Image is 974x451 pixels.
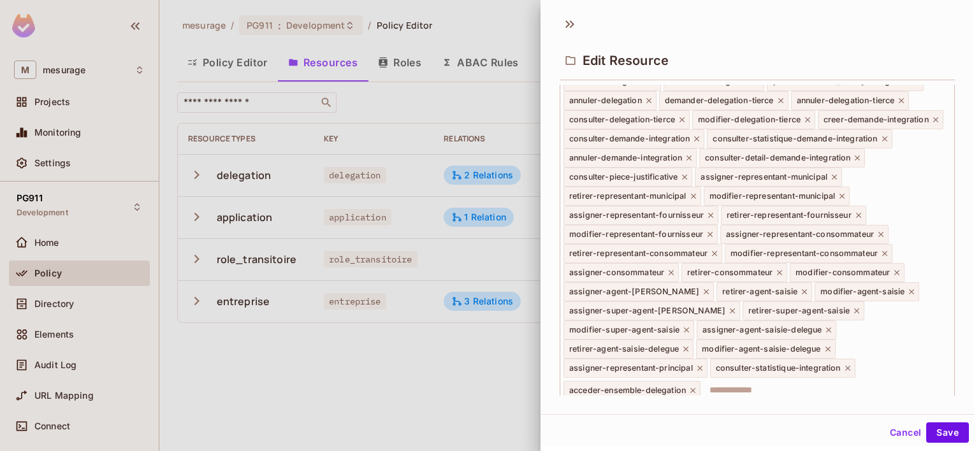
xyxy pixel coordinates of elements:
div: consulter-statistique-integration [710,359,855,378]
span: modifier-super-agent-saisie [569,325,680,335]
div: assigner-agent-[PERSON_NAME] [563,282,714,301]
span: retirer-representant-consommateur [569,248,708,259]
span: retirer-agent-saisie [722,287,797,297]
span: consulter-piece-justificative [569,172,678,182]
div: consulter-demande-integration [563,129,704,148]
span: modifier-consommateur [796,268,890,278]
span: demander-delegation-tierce [665,96,774,106]
div: assigner-representant-fournisseur [563,206,718,225]
div: consulter-detail-demande-integration [699,148,865,168]
div: modifier-agent-saisie-delegue [696,340,835,359]
span: modifier-agent-saisie [820,287,905,297]
span: retirer-agent-saisie-delegue [569,344,679,354]
span: annuler-delegation-tierce [797,96,895,106]
span: consulter-statistique-integration [716,363,841,373]
span: modifier-representant-consommateur [730,248,878,259]
span: retirer-super-agent-saisie [748,306,850,316]
div: assigner-representant-consommateur [720,225,889,244]
div: modifier-representant-fournisseur [563,225,718,244]
span: consulter-statistique-demande-integration [713,134,877,144]
div: demander-delegation-tierce [659,91,789,110]
div: assigner-representant-municipal [695,168,842,187]
div: consulter-statistique-demande-integration [707,129,892,148]
span: modifier-agent-saisie-delegue [702,344,820,354]
span: assigner-consommateur [569,268,664,278]
span: assigner-representant-fournisseur [569,210,704,220]
div: retirer-representant-fournisseur [721,206,866,225]
div: retirer-agent-saisie-delegue [563,340,694,359]
span: acceder-ensemble-delegation [569,385,686,396]
div: modifier-super-agent-saisie [563,320,694,340]
div: assigner-super-agent-[PERSON_NAME] [563,301,740,320]
span: creer-demande-integration [824,115,929,125]
div: modifier-agent-saisie [815,282,919,301]
div: modifier-representant-municipal [704,187,850,206]
span: modifier-delegation-tierce [698,115,801,125]
div: modifier-delegation-tierce [692,110,815,129]
span: consulter-delegation-tierce [569,115,675,125]
button: Cancel [885,422,926,443]
div: annuler-delegation-tierce [791,91,910,110]
div: retirer-consommateur [681,263,787,282]
div: retirer-representant-consommateur [563,244,722,263]
div: retirer-super-agent-saisie [743,301,864,320]
div: retirer-representant-municipal [563,187,701,206]
span: annuler-demande-integration [569,153,682,163]
span: assigner-agent-saisie-delegue [702,325,822,335]
div: annuler-delegation [563,91,657,110]
span: Edit Resource [583,53,669,68]
span: assigner-representant-principal [569,363,693,373]
div: acceder-ensemble-delegation [563,381,701,400]
span: assigner-agent-[PERSON_NAME] [569,287,699,297]
div: modifier-consommateur [790,263,905,282]
span: retirer-representant-fournisseur [727,210,852,220]
div: consulter-piece-justificative [563,168,692,187]
button: Save [926,422,969,443]
div: annuler-demande-integration [563,148,697,168]
div: modifier-representant-consommateur [725,244,892,263]
div: assigner-representant-principal [563,359,708,378]
div: retirer-agent-saisie [716,282,812,301]
span: annuler-delegation [569,96,642,106]
span: modifier-representant-fournisseur [569,229,703,240]
div: creer-demande-integration [818,110,943,129]
span: retirer-consommateur [687,268,773,278]
span: consulter-demande-integration [569,134,690,144]
span: assigner-representant-consommateur [726,229,874,240]
div: assigner-agent-saisie-delegue [697,320,836,340]
span: assigner-representant-municipal [701,172,827,182]
div: assigner-consommateur [563,263,679,282]
span: retirer-representant-municipal [569,191,687,201]
span: consulter-detail-demande-integration [705,153,850,163]
span: modifier-representant-municipal [709,191,836,201]
span: assigner-super-agent-[PERSON_NAME] [569,306,725,316]
div: consulter-delegation-tierce [563,110,690,129]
